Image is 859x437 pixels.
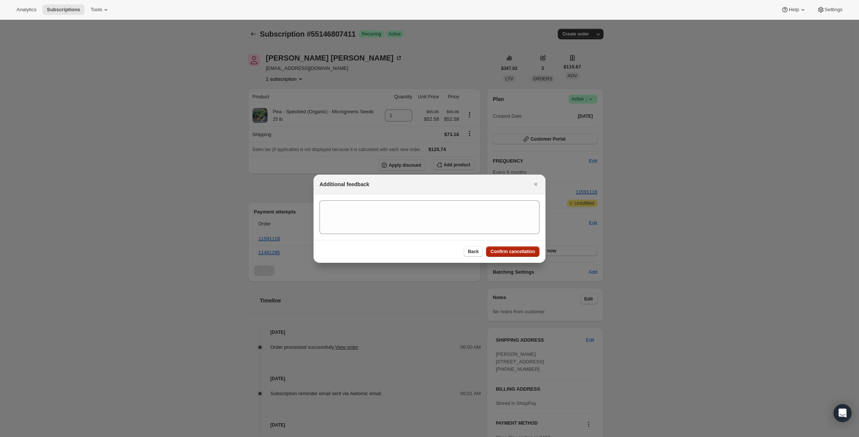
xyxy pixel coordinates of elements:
[486,246,539,257] button: Confirm cancellation
[777,4,811,15] button: Help
[320,181,369,188] h2: Additional feedback
[468,249,479,255] span: Back
[531,179,541,190] button: Close
[16,7,36,13] span: Analytics
[12,4,41,15] button: Analytics
[86,4,114,15] button: Tools
[42,4,85,15] button: Subscriptions
[464,246,483,257] button: Back
[490,249,535,255] span: Confirm cancellation
[834,404,852,422] div: Open Intercom Messenger
[813,4,847,15] button: Settings
[789,7,799,13] span: Help
[825,7,843,13] span: Settings
[47,7,80,13] span: Subscriptions
[91,7,102,13] span: Tools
